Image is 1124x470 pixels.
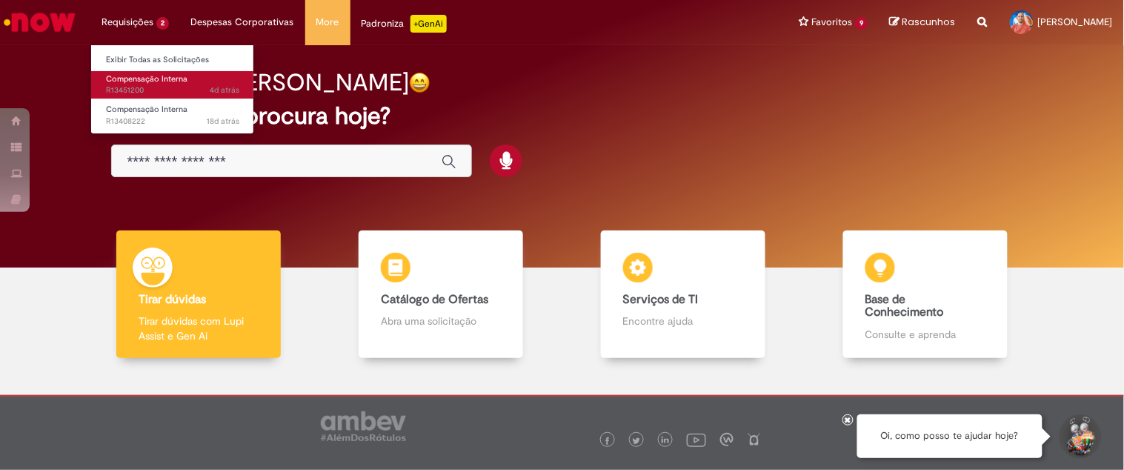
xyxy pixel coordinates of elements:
[857,414,1042,458] div: Oi, como posso te ajudar hoje?
[106,116,239,128] span: R13408222
[102,15,153,30] span: Requisições
[720,433,734,446] img: logo_footer_workplace.png
[78,231,320,359] a: Tirar dúvidas Tirar dúvidas com Lupi Assist e Gen Ai
[139,292,206,307] b: Tirar dúvidas
[321,411,406,441] img: logo_footer_ambev_rotulo_gray.png
[156,17,169,30] span: 2
[207,116,239,127] span: 18d atrás
[1,7,78,37] img: ServiceNow
[139,314,259,343] p: Tirar dúvidas com Lupi Assist e Gen Ai
[562,231,805,359] a: Serviços de TI Encontre ajuda
[106,85,239,96] span: R13451200
[604,437,611,445] img: logo_footer_facebook.png
[381,292,488,307] b: Catálogo de Ofertas
[111,70,409,96] h2: Boa noite, [PERSON_NAME]
[91,52,254,68] a: Exibir Todas as Solicitações
[890,16,956,30] a: Rascunhos
[210,85,239,96] span: 4d atrás
[1057,414,1102,459] button: Iniciar Conversa de Suporte
[633,437,640,445] img: logo_footer_twitter.png
[316,15,339,30] span: More
[409,72,430,93] img: happy-face.png
[1038,16,1113,28] span: [PERSON_NAME]
[362,15,447,33] div: Padroniza
[91,71,254,99] a: Aberto R13451200 : Compensação Interna
[804,231,1046,359] a: Base de Conhecimento Consulte e aprenda
[106,73,187,85] span: Compensação Interna
[811,15,852,30] span: Favoritos
[662,437,669,446] img: logo_footer_linkedin.png
[410,15,447,33] p: +GenAi
[687,430,706,449] img: logo_footer_youtube.png
[623,314,743,328] p: Encontre ajuda
[381,314,501,328] p: Abra uma solicitação
[320,231,562,359] a: Catálogo de Ofertas Abra uma solicitação
[865,327,985,342] p: Consulte e aprenda
[90,44,254,134] ul: Requisições
[865,292,944,320] b: Base de Conhecimento
[748,433,761,446] img: logo_footer_naosei.png
[623,292,699,307] b: Serviços de TI
[111,103,1012,129] h2: O que você procura hoje?
[207,116,239,127] time: 13/08/2025 10:32:07
[855,17,868,30] span: 9
[106,104,187,115] span: Compensação Interna
[902,15,956,29] span: Rascunhos
[210,85,239,96] time: 27/08/2025 09:50:18
[191,15,294,30] span: Despesas Corporativas
[91,102,254,129] a: Aberto R13408222 : Compensação Interna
